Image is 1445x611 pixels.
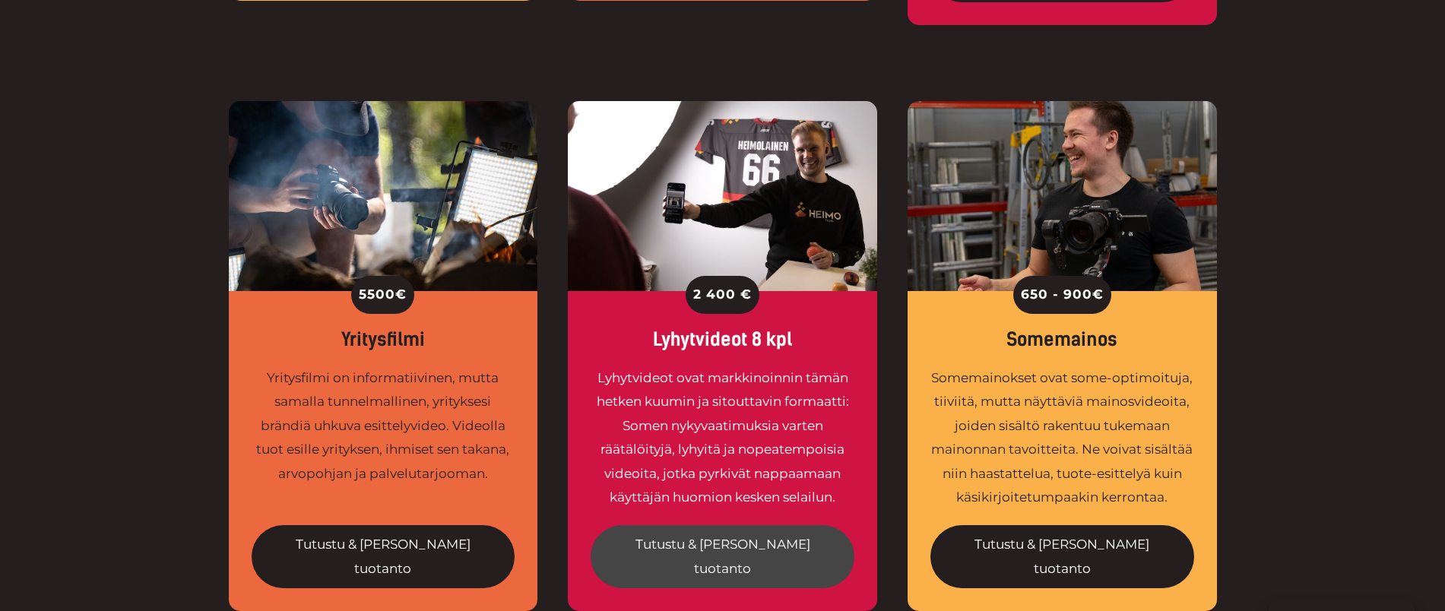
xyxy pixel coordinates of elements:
div: 2 400 € [686,276,759,314]
a: Tutustu & [PERSON_NAME] tuotanto [252,525,515,588]
span: € [1092,283,1104,307]
a: Tutustu & [PERSON_NAME] tuotanto [591,525,854,588]
div: Somemainokset ovat some-optimoituja, tiiviitä, mutta näyttäviä mainosvideoita, joiden sisältö rak... [930,366,1194,510]
a: Tutustu & [PERSON_NAME] tuotanto [930,525,1194,588]
div: Lyhytvideot ovat markkinoinnin tämän hetken kuumin ja sitouttavin formaatti: Somen nykyvaatimuksi... [591,366,854,510]
span: € [395,283,407,307]
div: Yritysfilmi [252,329,515,351]
div: 5500 [351,276,414,314]
img: Videokuvaaja William gimbal kädessä hymyilemässä asiakkaan varastotiloissa kuvauksissa. [908,101,1217,291]
img: Yritysvideo tuo yrityksesi parhaat puolet esiiin kiinnostavalla tavalla. [229,101,538,291]
div: Somemainos [930,329,1194,351]
div: Yritysfilmi on informatiivinen, mutta samalla tunnelmallinen, yrityksesi brändiä uhkuva esittelyv... [252,366,515,510]
div: 650 - 900 [1013,276,1111,314]
div: Lyhytvideot 8 kpl [591,329,854,351]
img: Somevideo on tehokas formaatti digimarkkinointiin. [568,101,877,291]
